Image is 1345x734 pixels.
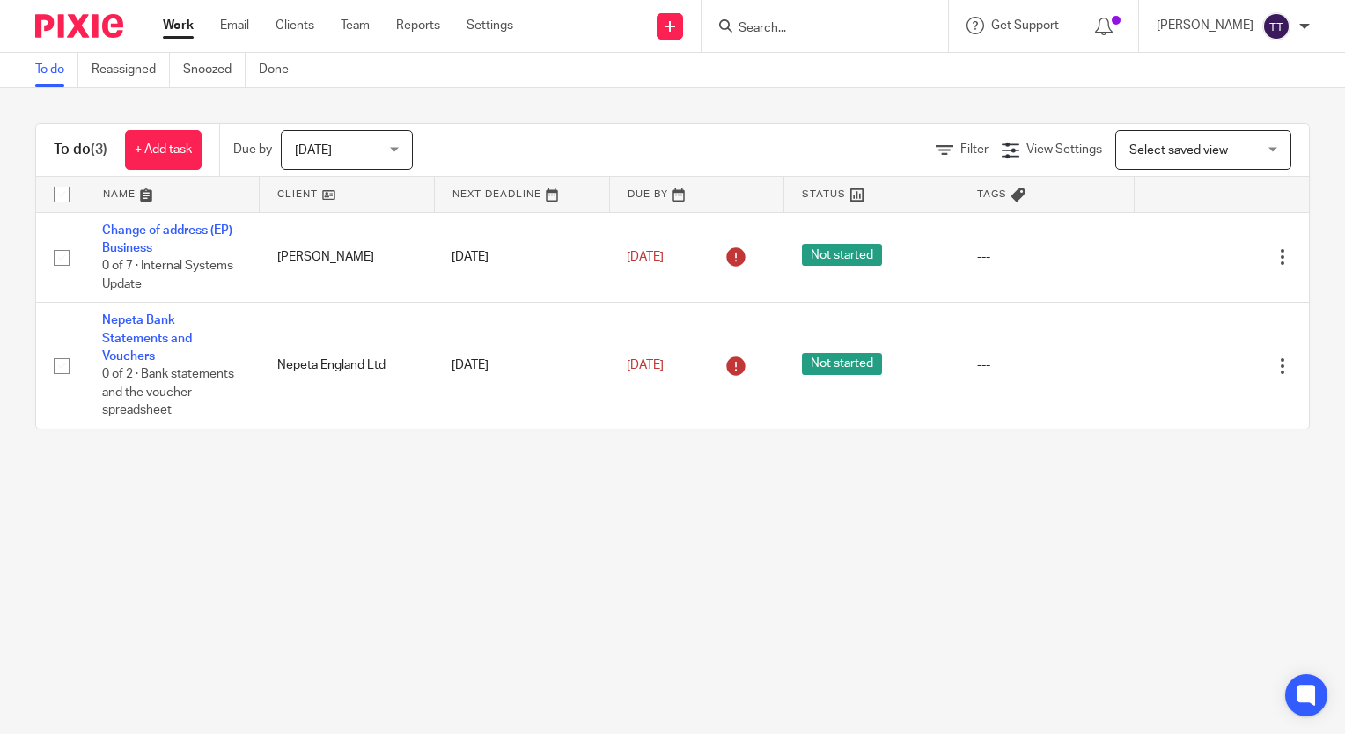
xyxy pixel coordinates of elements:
[54,141,107,159] h1: To do
[276,17,314,34] a: Clients
[102,314,192,363] a: Nepeta Bank Statements and Vouchers
[102,368,234,416] span: 0 of 2 · Bank statements and the voucher spreadsheet
[977,248,1117,266] div: ---
[396,17,440,34] a: Reports
[91,143,107,157] span: (3)
[163,17,194,34] a: Work
[125,130,202,170] a: + Add task
[1157,17,1253,34] p: [PERSON_NAME]
[92,53,170,87] a: Reassigned
[1026,143,1102,156] span: View Settings
[260,212,435,303] td: [PERSON_NAME]
[960,143,989,156] span: Filter
[102,224,232,254] a: Change of address (EP) Business
[977,356,1117,374] div: ---
[220,17,249,34] a: Email
[434,212,609,303] td: [DATE]
[35,53,78,87] a: To do
[102,260,233,290] span: 0 of 7 · Internal Systems Update
[977,189,1007,199] span: Tags
[627,251,664,263] span: [DATE]
[295,144,332,157] span: [DATE]
[467,17,513,34] a: Settings
[233,141,272,158] p: Due by
[434,303,609,429] td: [DATE]
[341,17,370,34] a: Team
[1129,144,1228,157] span: Select saved view
[737,21,895,37] input: Search
[627,359,664,371] span: [DATE]
[35,14,123,38] img: Pixie
[259,53,302,87] a: Done
[183,53,246,87] a: Snoozed
[802,353,882,375] span: Not started
[991,19,1059,32] span: Get Support
[260,303,435,429] td: Nepeta England Ltd
[802,244,882,266] span: Not started
[1262,12,1290,40] img: svg%3E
